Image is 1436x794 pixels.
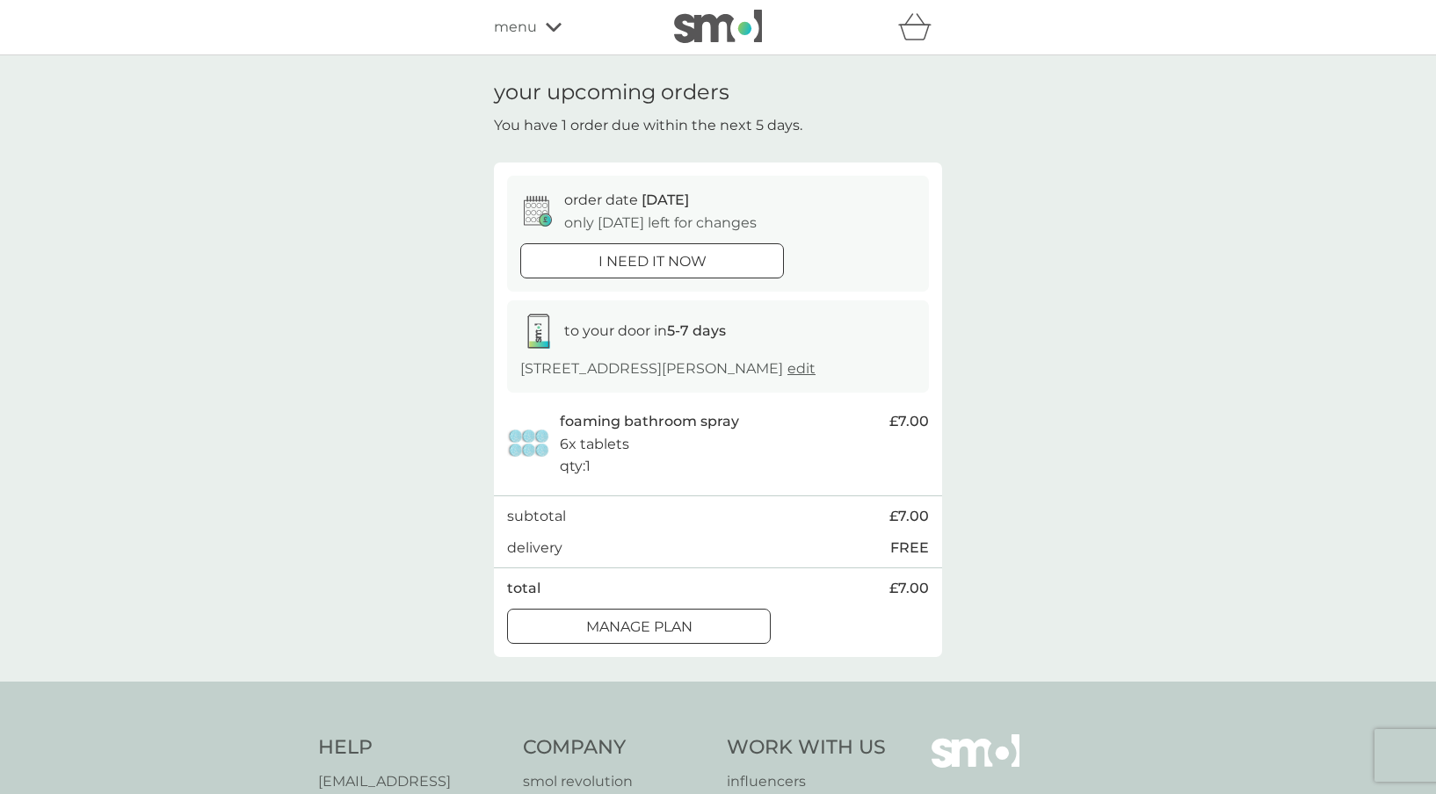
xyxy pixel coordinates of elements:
p: FREE [890,537,929,559]
p: subtotal [507,505,566,528]
a: influencers [727,770,886,793]
p: i need it now [598,250,707,273]
span: £7.00 [889,505,929,528]
p: Manage plan [586,616,693,639]
p: delivery [507,537,562,559]
div: basket [898,10,942,45]
p: only [DATE] left for changes [564,212,757,235]
h4: Work With Us [727,734,886,762]
p: You have 1 order due within the next 5 days. [494,114,802,137]
p: 6x tablets [560,433,629,456]
span: £7.00 [889,577,929,600]
a: smol revolution [523,770,710,793]
a: edit [787,360,816,377]
span: £7.00 [889,410,929,433]
p: [STREET_ADDRESS][PERSON_NAME] [520,357,816,380]
p: foaming bathroom spray [560,410,739,433]
span: to your door in [564,322,726,339]
span: menu [494,16,537,39]
img: smol [932,734,1019,794]
img: smol [674,10,762,43]
strong: 5-7 days [667,322,726,339]
h1: your upcoming orders [494,80,729,105]
span: [DATE] [642,191,689,208]
p: total [507,577,540,600]
p: order date [564,189,689,212]
p: qty : 1 [560,455,591,478]
h4: Help [318,734,505,762]
button: Manage plan [507,609,771,644]
h4: Company [523,734,710,762]
button: i need it now [520,243,784,278]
